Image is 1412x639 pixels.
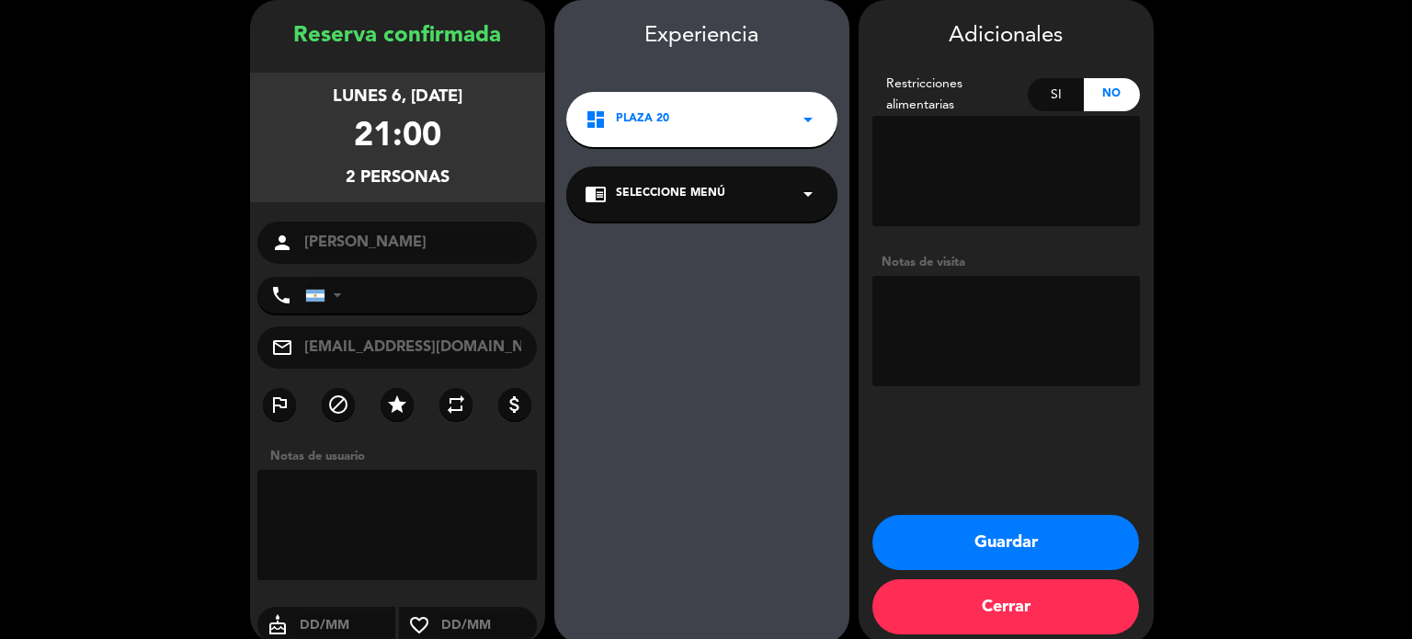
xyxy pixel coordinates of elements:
[306,278,348,313] div: Argentina: +54
[1028,78,1084,111] div: Si
[585,183,607,205] i: chrome_reader_mode
[257,614,298,636] i: cake
[872,579,1139,634] button: Cerrar
[554,18,849,54] div: Experiencia
[298,614,396,637] input: DD/MM
[327,394,349,416] i: block
[354,110,441,165] div: 21:00
[271,337,293,359] i: mail_outline
[270,284,292,306] i: phone
[271,232,293,254] i: person
[1084,78,1140,111] div: No
[399,614,439,636] i: favorite_border
[445,394,467,416] i: repeat
[872,253,1140,272] div: Notas de visita
[268,394,290,416] i: outlined_flag
[585,108,607,131] i: dashboard
[872,18,1140,54] div: Adicionales
[797,108,819,131] i: arrow_drop_down
[616,110,669,129] span: Plaza 20
[346,165,450,191] div: 2 personas
[261,447,545,466] div: Notas de usuario
[504,394,526,416] i: attach_money
[872,74,1029,116] div: Restricciones alimentarias
[386,394,408,416] i: star
[797,183,819,205] i: arrow_drop_down
[616,185,725,203] span: Seleccione Menú
[439,614,538,637] input: DD/MM
[872,515,1139,570] button: Guardar
[333,84,462,110] div: lunes 6, [DATE]
[250,18,545,54] div: Reserva confirmada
